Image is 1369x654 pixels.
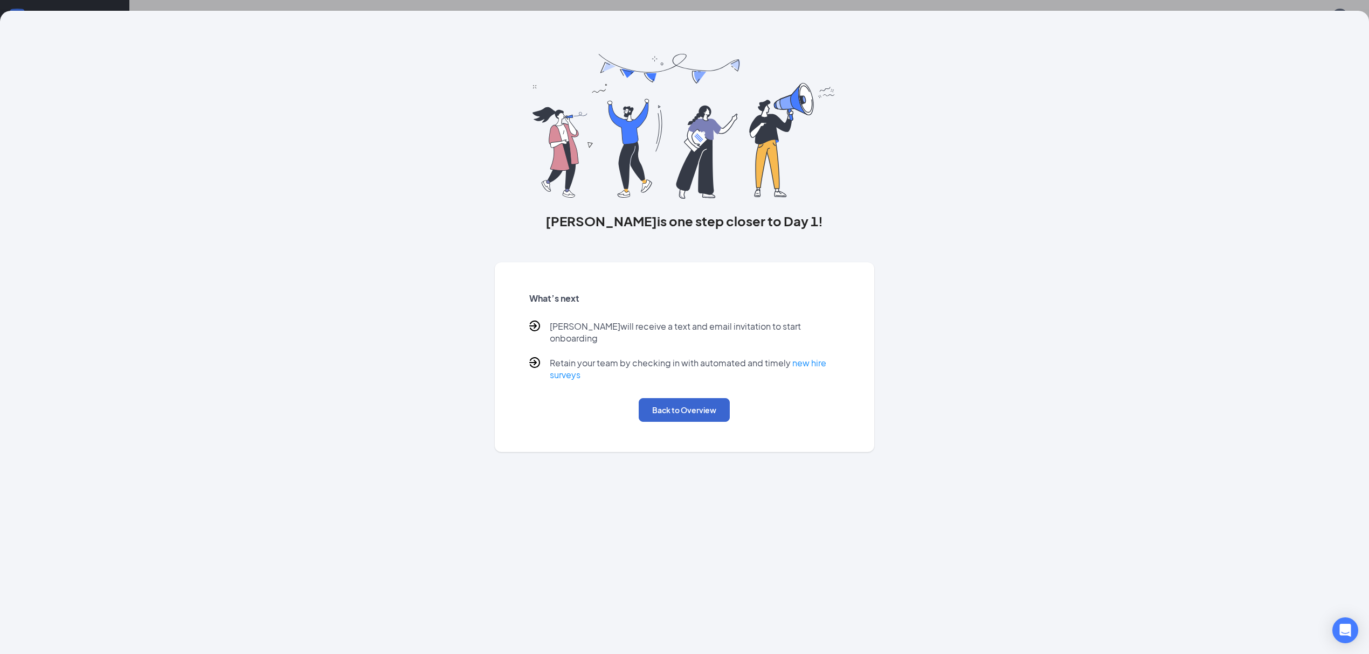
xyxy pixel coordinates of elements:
[533,54,836,199] img: you are all set
[550,357,826,380] a: new hire surveys
[495,212,874,230] h3: [PERSON_NAME] is one step closer to Day 1!
[550,357,840,381] p: Retain your team by checking in with automated and timely
[1332,617,1358,643] div: Open Intercom Messenger
[529,293,840,304] h5: What’s next
[639,398,730,422] button: Back to Overview
[550,321,840,344] p: [PERSON_NAME] will receive a text and email invitation to start onboarding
